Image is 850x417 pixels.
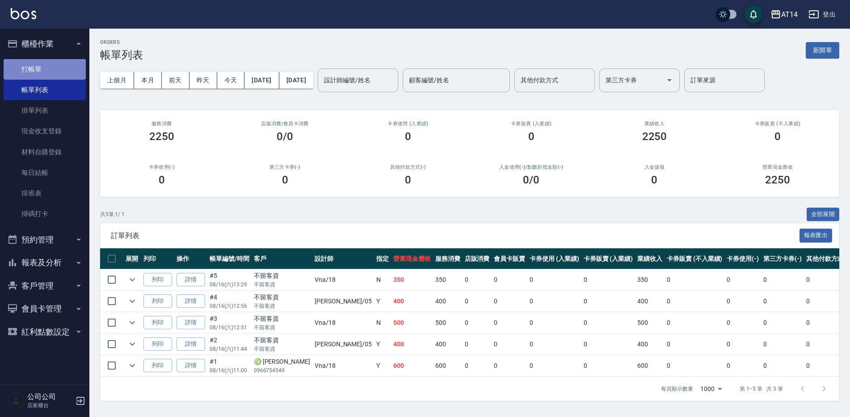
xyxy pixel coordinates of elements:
[210,366,249,374] p: 08/16 (六) 11:00
[210,345,249,353] p: 08/16 (六) 11:44
[740,385,783,393] p: 第 1–5 筆 共 5 筆
[724,355,761,376] td: 0
[665,248,724,269] th: 卡券販賣 (不入業績)
[581,269,635,290] td: 0
[141,248,174,269] th: 列印
[774,130,781,143] h3: 0
[312,248,374,269] th: 設計師
[651,174,657,186] h3: 0
[527,355,581,376] td: 0
[254,323,310,332] p: 不留客資
[807,208,840,221] button: 全部展開
[374,312,391,333] td: N
[177,294,205,308] a: 詳情
[177,273,205,287] a: 詳情
[4,121,86,141] a: 現金收支登錄
[665,355,724,376] td: 0
[665,291,724,312] td: 0
[159,174,165,186] h3: 0
[177,359,205,373] a: 詳情
[492,312,527,333] td: 0
[463,248,492,269] th: 店販消費
[312,334,374,355] td: [PERSON_NAME] /05
[217,72,245,89] button: 今天
[312,269,374,290] td: Vna /18
[635,355,665,376] td: 600
[111,231,800,240] span: 訂單列表
[635,248,665,269] th: 業績收入
[635,291,665,312] td: 400
[767,5,801,24] button: AT14
[282,174,288,186] h3: 0
[374,291,391,312] td: Y
[207,312,252,333] td: #3
[405,174,411,186] h3: 0
[806,42,839,59] button: 新開單
[254,271,310,281] div: 不留客資
[581,248,635,269] th: 卡券販賣 (入業績)
[4,228,86,251] button: 預約管理
[527,269,581,290] td: 0
[800,231,833,239] a: 報表匯出
[374,248,391,269] th: 指定
[492,248,527,269] th: 會員卡販賣
[7,392,25,410] img: Person
[126,337,139,351] button: expand row
[463,334,492,355] td: 0
[433,334,463,355] td: 400
[210,281,249,289] p: 08/16 (六) 13:29
[604,121,706,127] h2: 業績收入
[4,251,86,274] button: 報表及分析
[4,59,86,80] a: 打帳單
[254,336,310,345] div: 不留客資
[724,334,761,355] td: 0
[100,210,125,218] p: 共 5 筆, 1 / 1
[523,174,539,186] h3: 0 /0
[126,273,139,286] button: expand row
[635,269,665,290] td: 350
[581,291,635,312] td: 0
[143,273,172,287] button: 列印
[391,291,433,312] td: 400
[11,8,36,19] img: Logo
[463,291,492,312] td: 0
[254,366,310,374] p: 0966754549
[312,355,374,376] td: Vna /18
[210,302,249,310] p: 08/16 (六) 12:56
[254,281,310,289] p: 不留客資
[765,174,790,186] h3: 2250
[761,334,804,355] td: 0
[254,302,310,310] p: 不留客資
[277,130,293,143] h3: 0/0
[527,291,581,312] td: 0
[126,316,139,329] button: expand row
[724,312,761,333] td: 0
[111,121,213,127] h3: 服務消費
[4,142,86,162] a: 材料自購登錄
[244,72,279,89] button: [DATE]
[581,312,635,333] td: 0
[433,248,463,269] th: 服務消費
[463,269,492,290] td: 0
[254,345,310,353] p: 不留客資
[724,248,761,269] th: 卡券使用(-)
[4,274,86,298] button: 客戶管理
[4,297,86,320] button: 會員卡管理
[800,229,833,243] button: 報表匯出
[374,269,391,290] td: N
[724,269,761,290] td: 0
[207,334,252,355] td: #2
[781,9,798,20] div: AT14
[480,121,582,127] h2: 卡券販賣 (入業績)
[527,248,581,269] th: 卡券使用 (入業績)
[405,130,411,143] h3: 0
[174,248,207,269] th: 操作
[177,337,205,351] a: 詳情
[4,32,86,55] button: 櫃檯作業
[252,248,312,269] th: 客戶
[357,164,459,170] h2: 其他付款方式(-)
[312,312,374,333] td: Vna /18
[279,72,313,89] button: [DATE]
[254,314,310,323] div: 不留客資
[463,312,492,333] td: 0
